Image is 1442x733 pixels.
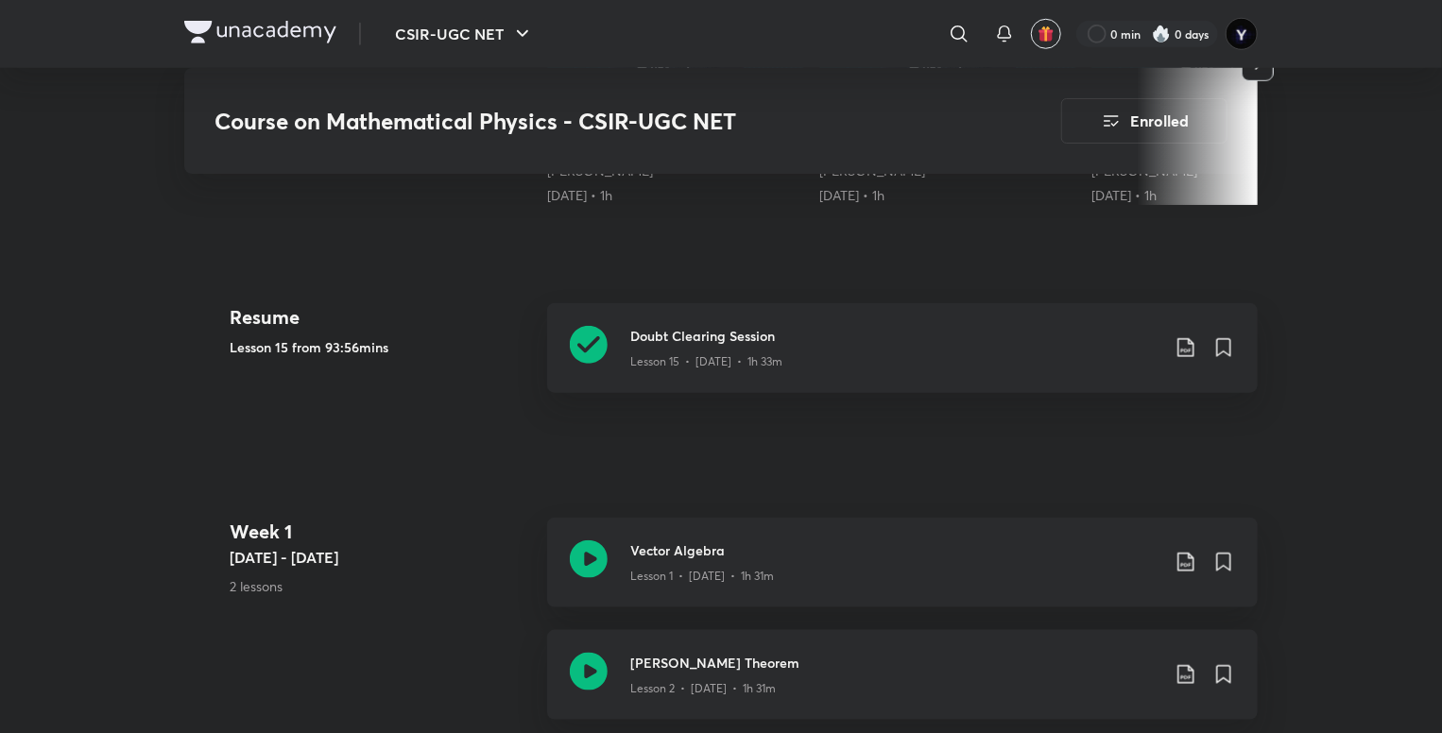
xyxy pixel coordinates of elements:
h3: Vector Algebra [630,540,1159,560]
h3: [PERSON_NAME] Theorem [630,653,1159,673]
div: 9th Aug • 1h [819,186,1076,205]
h3: Doubt Clearing Session [630,326,1159,346]
img: Yedhukrishna Nambiar [1226,18,1258,50]
p: Lesson 15 • [DATE] • 1h 33m [630,353,782,370]
p: 2 lessons [230,576,532,596]
p: Lesson 1 • [DATE] • 1h 31m [630,568,774,585]
h4: Resume [230,303,532,332]
a: Doubt Clearing SessionLesson 15 • [DATE] • 1h 33m [547,303,1258,416]
img: Company Logo [184,21,336,43]
h5: Lesson 15 from 93:56mins [230,337,532,357]
h4: Week 1 [230,518,532,546]
p: Lesson 2 • [DATE] • 1h 31m [630,680,776,697]
div: 4th Aug • 1h [547,186,804,205]
img: streak [1152,25,1171,43]
div: 10th Aug • 1h [1091,186,1348,205]
h3: Course on Mathematical Physics - CSIR-UGC NET [215,108,954,135]
img: avatar [1038,26,1055,43]
h5: [DATE] - [DATE] [230,546,532,569]
button: CSIR-UGC NET [384,15,545,53]
button: Enrolled [1061,98,1227,144]
a: Company Logo [184,21,336,48]
a: Vector AlgebraLesson 1 • [DATE] • 1h 31m [547,518,1258,630]
button: avatar [1031,19,1061,49]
